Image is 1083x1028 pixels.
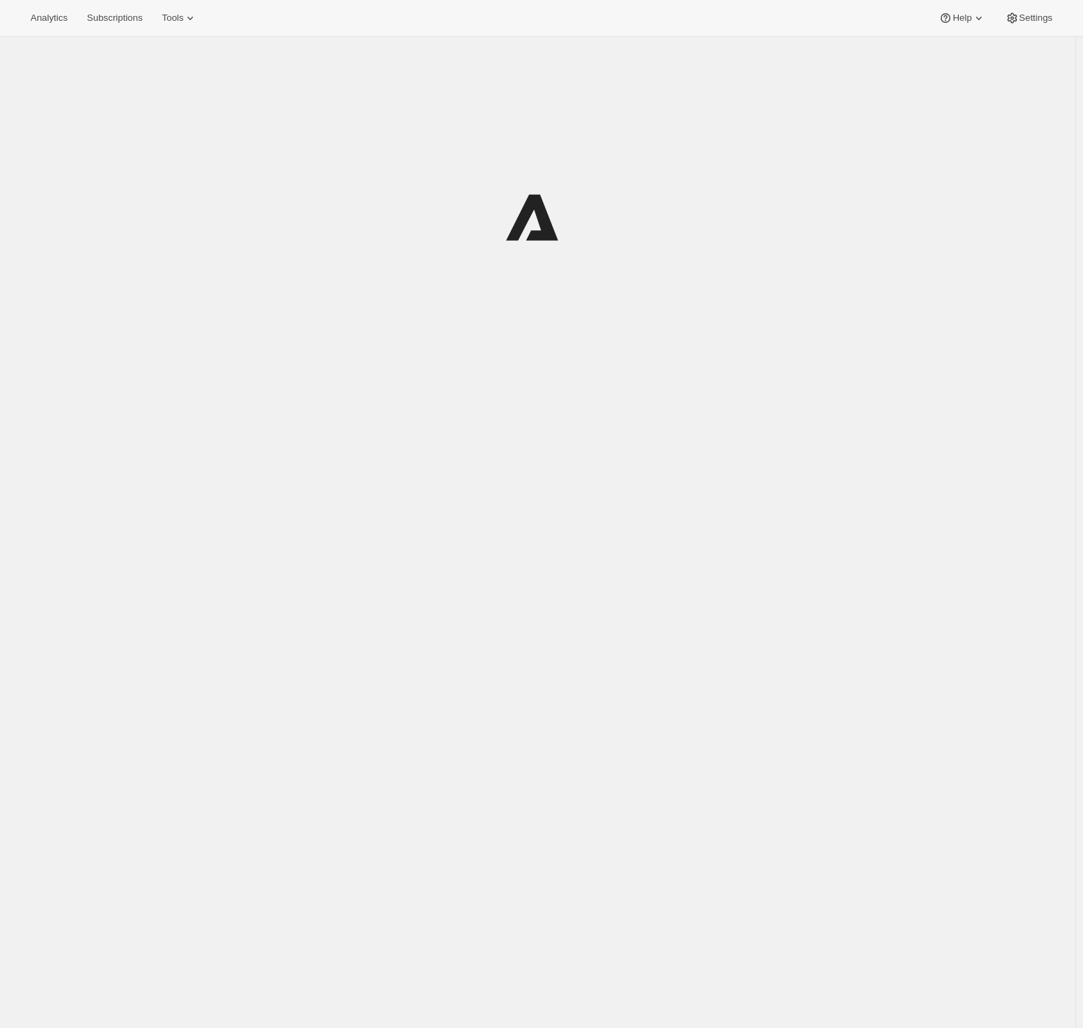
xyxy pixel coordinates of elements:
button: Analytics [22,8,76,28]
span: Help [952,12,971,24]
button: Help [930,8,993,28]
span: Subscriptions [87,12,142,24]
button: Tools [153,8,205,28]
span: Tools [162,12,183,24]
button: Settings [997,8,1061,28]
button: Subscriptions [78,8,151,28]
span: Analytics [31,12,67,24]
span: Settings [1019,12,1052,24]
